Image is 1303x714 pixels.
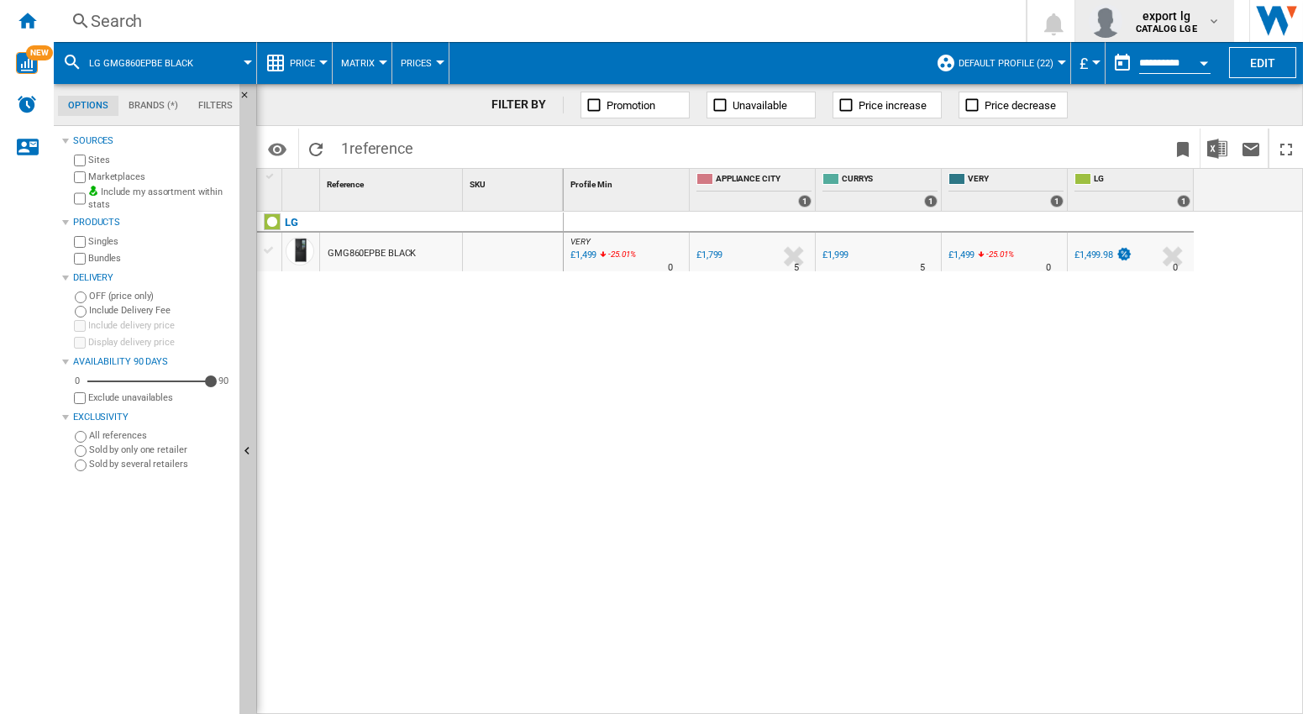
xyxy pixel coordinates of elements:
[75,291,87,303] input: OFF (price only)
[88,171,233,183] label: Marketplaces
[693,169,815,211] div: APPLIANCE CITY 1 offers sold by APPLIANCE CITY
[608,249,629,259] span: -25.01
[1166,129,1200,168] button: Bookmark this report
[1229,47,1296,78] button: Edit
[290,58,315,69] span: Price
[920,260,925,276] div: Delivery Time : 5 days
[16,52,38,74] img: wise-card.svg
[1071,42,1106,84] md-menu: Currency
[260,134,294,164] button: Options
[1173,260,1178,276] div: Delivery Time : 0 day
[323,169,462,195] div: Reference Sort None
[798,195,812,207] div: 1 offers sold by APPLIANCE CITY
[74,392,86,404] input: Display delivery price
[466,169,563,195] div: SKU Sort None
[74,320,86,332] input: Include delivery price
[62,42,248,84] div: LG GMG860EPBE BLACK
[74,337,86,349] input: Display delivery price
[822,249,849,260] div: £1,999
[607,247,617,267] i: %
[88,154,233,166] label: Sites
[88,186,98,196] img: mysite-bg-18x18.png
[89,42,210,84] button: LG GMG860EPBE BLACK
[959,58,1053,69] span: Default profile (22)
[401,42,440,84] button: Prices
[668,260,673,276] div: Delivery Time : 0 day
[1046,260,1051,276] div: Delivery Time : 0 day
[341,42,383,84] button: Matrix
[959,42,1062,84] button: Default profile (22)
[607,99,655,112] span: Promotion
[466,169,563,195] div: Sort None
[74,188,86,209] input: Include my assortment within stats
[328,234,416,273] div: GMG860EPBE BLACK
[568,247,596,264] div: Last updated : Wednesday, 15 October 2025 03:38
[567,169,689,195] div: Profile Min Sort None
[88,186,233,212] label: Include my assortment within stats
[87,373,211,390] md-slider: Availability
[89,458,233,470] label: Sold by several retailers
[327,180,364,189] span: Reference
[1269,129,1303,168] button: Maximize
[73,411,233,424] div: Exclusivity
[73,355,233,369] div: Availability 90 Days
[118,96,188,116] md-tab-item: Brands (*)
[696,249,722,260] div: £1,799
[819,169,941,211] div: CURRYS 1 offers sold by CURRYS
[91,9,982,33] div: Search
[968,173,1064,187] span: VERY
[75,445,87,457] input: Sold by only one retailer
[75,459,87,471] input: Sold by several retailers
[1080,42,1096,84] button: £
[88,319,233,332] label: Include delivery price
[89,304,233,317] label: Include Delivery Fee
[1072,247,1132,264] div: £1,499.98
[286,169,319,195] div: Sort None
[74,236,86,248] input: Singles
[290,42,323,84] button: Price
[73,271,233,285] div: Delivery
[986,249,1007,259] span: -25.01
[349,139,413,157] span: reference
[73,134,233,148] div: Sources
[1089,4,1122,38] img: profile.jpg
[214,375,233,387] div: 90
[74,253,86,265] input: Bundles
[341,58,375,69] span: Matrix
[1207,139,1227,159] img: excel-24x24.png
[570,237,591,246] span: VERY
[985,247,995,267] i: %
[188,96,243,116] md-tab-item: Filters
[1201,129,1234,168] button: Download in Excel
[75,306,87,318] input: Include Delivery Fee
[26,45,53,60] span: NEW
[1136,24,1197,34] b: CATALOG LGE
[74,171,86,183] input: Marketplaces
[1116,247,1132,261] img: promotionV3.png
[1080,55,1088,72] span: £
[1094,173,1190,187] span: LG
[716,173,812,187] span: APPLIANCE CITY
[89,58,193,69] span: LG GMG860EPBE BLACK
[924,195,938,207] div: 1 offers sold by CURRYS
[89,429,233,442] label: All references
[1177,195,1190,207] div: 1 offers sold by LG
[323,169,462,195] div: Sort None
[1106,46,1139,80] button: md-calendar
[948,249,975,260] div: £1,499
[1189,45,1219,76] button: Open calendar
[842,173,938,187] span: CURRYS
[581,92,690,118] button: Promotion
[470,180,486,189] span: SKU
[820,247,849,264] div: £1,999
[694,247,722,264] div: £1,799
[89,290,233,302] label: OFF (price only)
[88,391,233,404] label: Exclude unavailables
[859,99,927,112] span: Price increase
[794,260,799,276] div: Delivery Time : 5 days
[88,235,233,248] label: Singles
[567,169,689,195] div: Sort None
